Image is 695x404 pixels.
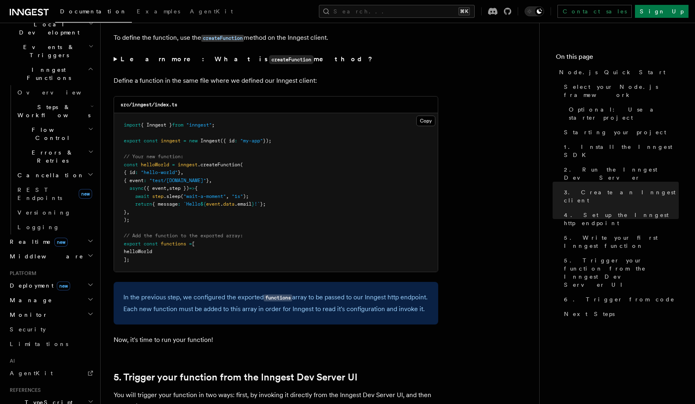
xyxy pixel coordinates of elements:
a: Logging [14,220,95,234]
button: Flow Control [14,122,95,145]
a: 3. Create an Inngest client [561,185,679,208]
span: }; [260,201,266,207]
a: 2. Run the Inngest Dev Server [561,162,679,185]
span: { event [124,178,144,183]
span: new [189,138,198,144]
span: // Your new function: [124,154,183,159]
a: Documentation [55,2,132,23]
span: } [178,170,181,175]
span: helloWorld [141,162,169,168]
span: const [144,241,158,247]
span: Select your Node.js framework [564,83,679,99]
span: new [54,238,68,247]
span: [ [192,241,195,247]
a: 4. Set up the Inngest http endpoint [561,208,679,230]
kbd: ⌘K [458,7,470,15]
span: AgentKit [190,8,233,15]
span: step }) [169,185,189,191]
span: ({ event [144,185,166,191]
span: Limitations [10,341,68,347]
span: ({ id [220,138,235,144]
span: 6. Trigger from code [564,295,675,303]
span: , [226,193,229,199]
span: 5. Trigger your function from the Inngest Dev Server UI [564,256,679,289]
span: Documentation [60,8,127,15]
span: Next Steps [564,310,615,318]
span: } [206,178,209,183]
button: Inngest Functions [6,62,95,85]
button: Cancellation [14,168,95,183]
button: Realtimenew [6,234,95,249]
span: . [220,201,223,207]
span: .createFunction [198,162,240,168]
span: { Inngest } [141,122,172,128]
span: step [152,193,164,199]
a: Starting your project [561,125,679,140]
span: => [189,185,195,191]
span: Inngest [200,138,220,144]
span: helloWorld [124,249,152,254]
span: Versioning [17,209,71,216]
span: new [79,189,92,199]
span: 2. Run the Inngest Dev Server [564,165,679,182]
a: Optional: Use a starter project [566,102,679,125]
span: event [206,201,220,207]
button: Deploymentnew [6,278,95,293]
span: Optional: Use a starter project [569,105,679,122]
span: Starting your project [564,128,666,136]
span: .email [235,201,252,207]
span: ${ [200,201,206,207]
p: Now, it's time to run your function! [114,334,438,346]
span: async [129,185,144,191]
span: Examples [137,8,180,15]
span: 5. Write your first Inngest function [564,234,679,250]
span: from [172,122,183,128]
a: Examples [132,2,185,22]
a: createFunction [201,34,244,41]
span: functions [161,241,186,247]
span: Errors & Retries [14,148,88,165]
span: }); [263,138,271,144]
span: } [252,201,254,207]
span: References [6,387,41,393]
span: return [135,201,152,207]
button: Events & Triggers [6,40,95,62]
span: 4. Set up the Inngest http endpoint [564,211,679,227]
span: 3. Create an Inngest client [564,188,679,204]
p: In the previous step, we configured the exported array to be passed to our Inngest http endpoint.... [123,292,428,315]
a: 5. Trigger your function from the Inngest Dev Server UI [114,372,357,383]
button: Errors & Retries [14,145,95,168]
p: Define a function in the same file where we defined our Inngest client: [114,75,438,86]
span: , [127,209,129,215]
button: Steps & Workflows [14,100,95,122]
a: 1. Install the Inngest SDK [561,140,679,162]
span: { id [124,170,135,175]
a: 5. Trigger your function from the Inngest Dev Server UI [561,253,679,292]
span: , [166,185,169,191]
span: ( [240,162,243,168]
span: : [144,178,146,183]
a: REST Endpointsnew [14,183,95,205]
span: .sleep [164,193,181,199]
p: To define the function, use the method on the Inngest client. [114,32,438,44]
span: "wait-a-moment" [183,193,226,199]
span: "inngest" [186,122,212,128]
a: 5. Write your first Inngest function [561,230,679,253]
span: Inngest Functions [6,66,88,82]
span: data [223,201,235,207]
span: Flow Control [14,126,88,142]
a: 6. Trigger from code [561,292,679,307]
a: Limitations [6,337,95,351]
div: Inngest Functions [6,85,95,234]
span: Monitor [6,311,48,319]
button: Monitor [6,307,95,322]
span: const [144,138,158,144]
a: Security [6,322,95,337]
span: : [235,138,237,144]
span: Cancellation [14,171,84,179]
span: ; [212,122,215,128]
button: Middleware [6,249,95,264]
span: ( [181,193,183,199]
span: Realtime [6,238,68,246]
span: "1s" [232,193,243,199]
